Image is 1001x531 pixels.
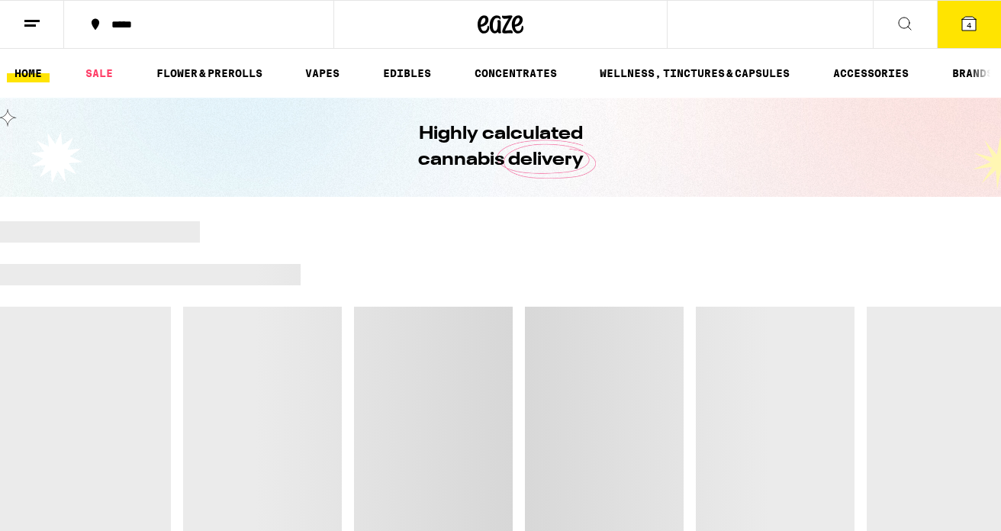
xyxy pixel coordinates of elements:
a: FLOWER & PREROLLS [149,64,270,82]
a: SALE [78,64,121,82]
a: EDIBLES [375,64,439,82]
button: BRANDS [945,64,1001,82]
button: 4 [937,1,1001,48]
a: HOME [7,64,50,82]
iframe: Opens a widget where you can find more information [903,485,986,523]
a: ACCESSORIES [826,64,916,82]
span: 4 [967,21,971,30]
h1: Highly calculated cannabis delivery [375,121,626,173]
a: WELLNESS, TINCTURES & CAPSULES [592,64,797,82]
a: VAPES [298,64,347,82]
a: CONCENTRATES [467,64,565,82]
